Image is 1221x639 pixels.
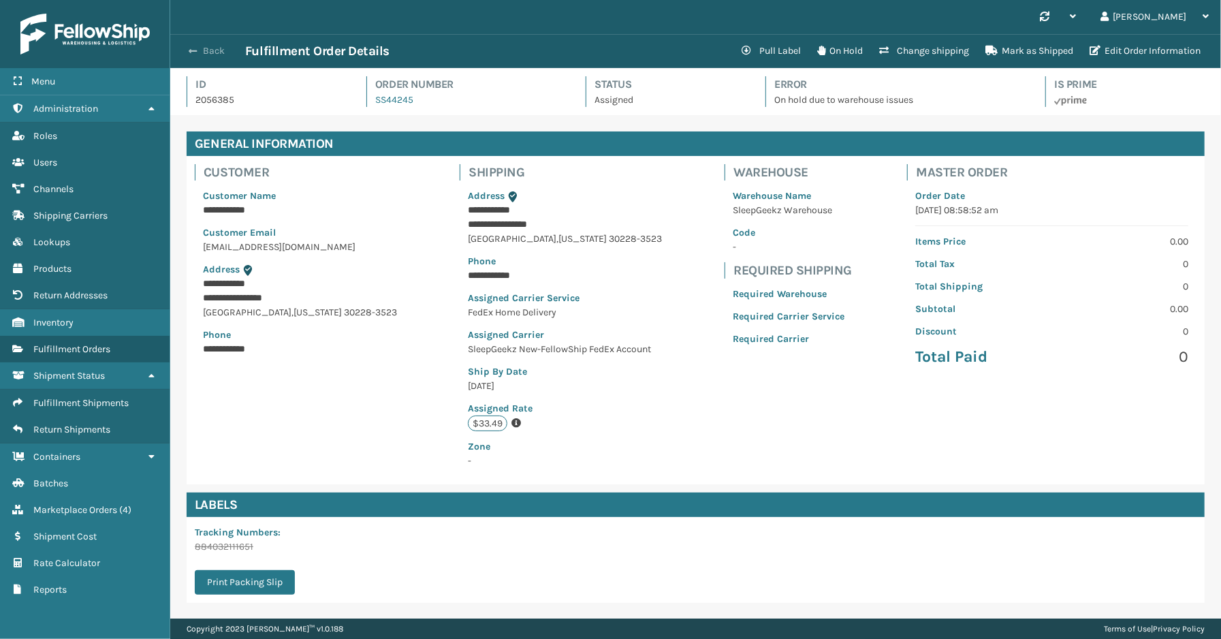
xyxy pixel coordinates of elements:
button: Back [183,45,245,57]
p: Zone [468,439,662,454]
span: Batches [33,478,68,489]
p: Order Date [915,189,1188,203]
h4: General Information [187,131,1205,156]
h4: Warehouse [733,164,853,181]
h4: Master Order [916,164,1196,181]
h4: Customer [204,164,405,181]
span: , [556,233,558,245]
button: On Hold [809,37,871,65]
span: ( 4 ) [119,504,131,516]
h4: Id [195,76,342,93]
i: Edit [1090,46,1100,55]
p: [DATE] 08:58:52 am [915,203,1188,217]
p: 0 [1060,257,1188,271]
span: Return Addresses [33,290,108,301]
span: Rate Calculator [33,557,100,569]
span: [GEOGRAPHIC_DATA] [468,233,556,245]
span: 30228-3523 [344,307,397,318]
p: 0 [1060,279,1188,294]
button: Mark as Shipped [977,37,1081,65]
p: - [733,240,844,254]
h4: Error [774,76,1021,93]
i: Pull Label [742,46,751,55]
p: 0.00 [1060,234,1188,249]
p: 0 [1060,324,1188,339]
a: Terms of Use [1104,624,1151,634]
span: Containers [33,451,80,463]
p: $33.49 [468,416,507,431]
p: Total Shipping [915,279,1043,294]
span: [GEOGRAPHIC_DATA] [203,307,291,318]
p: 0 [1060,347,1188,367]
p: Phone [203,328,397,342]
button: Pull Label [733,37,809,65]
span: , [291,307,294,318]
p: Assigned [594,93,741,107]
p: Discount [915,324,1043,339]
p: Phone [468,254,662,268]
p: Required Warehouse [733,287,844,301]
span: Fulfillment Orders [33,343,110,355]
h4: Labels [187,493,1205,517]
p: Customer Email [203,225,397,240]
p: Ship By Date [468,364,662,379]
p: SleepGeekz New-FellowShip FedEx Account [468,342,662,356]
span: Address [468,190,505,202]
span: Return Shipments [33,424,110,435]
p: SleepGeekz Warehouse [733,203,844,217]
span: Lookups [33,236,70,248]
span: Tracking Numbers : [195,527,281,538]
span: - [468,439,662,467]
p: [DATE] [468,379,662,393]
span: Fulfillment Shipments [33,397,129,409]
p: Subtotal [915,302,1043,316]
button: Edit Order Information [1081,37,1209,65]
h3: Fulfillment Order Details [245,43,390,59]
span: 30228-3523 [609,233,662,245]
h4: Order Number [375,76,561,93]
span: Products [33,263,72,275]
i: Mark as Shipped [985,46,998,55]
p: 2056385 [195,93,342,107]
a: SS44245 [375,94,413,106]
p: Items Price [915,234,1043,249]
i: On Hold [817,46,825,55]
p: Required Carrier Service [733,309,844,324]
span: Roles [33,130,57,142]
p: Total Tax [915,257,1043,271]
span: Marketplace Orders [33,504,117,516]
p: On hold due to warehouse issues [774,93,1021,107]
span: Address [203,264,240,275]
span: Menu [31,76,55,87]
span: Channels [33,183,74,195]
p: 0.00 [1060,302,1188,316]
button: Print Packing Slip [195,570,295,595]
p: Warehouse Name [733,189,844,203]
i: Change shipping [879,46,889,55]
span: Reports [33,584,67,595]
h4: Required Shipping [733,262,853,279]
h4: Status [594,76,741,93]
img: logo [20,14,150,54]
span: Users [33,157,57,168]
p: 884032111651 [195,540,303,554]
p: Code [733,225,844,240]
span: [US_STATE] [294,307,342,318]
span: Administration [33,103,98,114]
span: Shipment Cost [33,531,97,542]
div: | [1104,619,1205,639]
p: FedEx Home Delivery [468,305,662,319]
button: Change shipping [871,37,977,65]
p: Required Carrier [733,332,844,346]
p: Customer Name [203,189,397,203]
p: [EMAIL_ADDRESS][DOMAIN_NAME] [203,240,397,254]
p: Assigned Carrier Service [468,291,662,305]
span: Shipment Status [33,370,105,381]
p: Total Paid [915,347,1043,367]
p: Assigned Rate [468,401,662,416]
h4: Is Prime [1054,76,1205,93]
p: Copyright 2023 [PERSON_NAME]™ v 1.0.188 [187,619,343,639]
p: Assigned Carrier [468,328,662,342]
a: Privacy Policy [1153,624,1205,634]
span: [US_STATE] [558,233,607,245]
